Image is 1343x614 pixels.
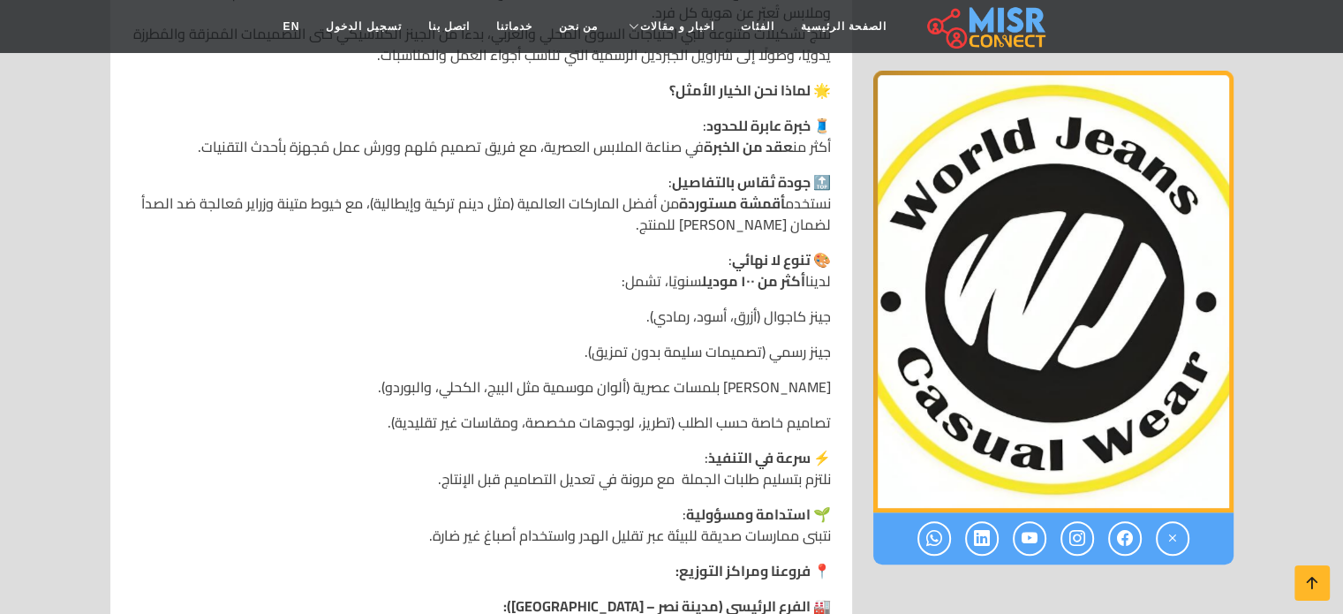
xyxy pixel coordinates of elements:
[640,19,714,34] span: اخبار و مقالات
[788,10,900,43] a: الصفحة الرئيسية
[132,306,831,327] p: جينز كاجوال (أزرق، أسود، رمادي).
[483,10,546,43] a: خدماتنا
[132,249,831,292] p: : لدينا سنويًا، تشمل:
[611,10,728,43] a: اخبار و مقالات
[732,246,831,273] strong: 🎨 تنوع لا نهائي
[675,557,831,584] strong: 📍 فروعنا ومراكز التوزيع:
[132,412,831,433] p: تصاميم خاصة حسب الطلب (تطريز، لوجوهات مخصصة، ومقاسات غير تقليدية).
[873,71,1234,512] img: مصنع عالم الجينز السوري
[669,77,831,103] strong: 🌟 لماذا نحن الخيار الأمثل؟
[686,501,831,527] strong: 🌱 استدامة ومسؤولية
[706,112,831,139] strong: 🧵 خبرة عابرة للحدود
[728,10,788,43] a: الفئات
[546,10,611,43] a: من نحن
[415,10,483,43] a: اتصل بنا
[270,10,313,43] a: EN
[927,4,1045,49] img: main.misr_connect
[132,447,831,489] p: : نلتزم بتسليم طلبات الجملة مع مرونة في تعديل التصاميم قبل الإنتاج.
[132,504,831,546] p: : نتبنى ممارسات صديقة للبيئة عبر تقليل الهدر واستخدام أصباغ غير ضارة.
[704,133,793,160] strong: عقد من الخبرة
[672,169,831,195] strong: 🔝 جودة تُقاس بالتفاصيل
[132,341,831,362] p: جينز رسمي (تصميمات سليمة بدون تمزيق).
[132,376,831,398] p: [PERSON_NAME] بلمسات عصرية (ألوان موسمية مثل البيج، الكحلي، والبوردو).
[702,268,805,294] strong: أكثر من ١٠٠ موديل
[132,115,831,157] p: : أكثر من في صناعة الملابس العصرية، مع فريق تصميم مُلهم وورش عمل مُجهزة بأحدث التقنيات.
[132,171,831,235] p: : نستخدم من أفضل الماركات العالمية (مثل دينم تركية وإيطالية)، مع خيوط متينة وزراير مُعالجة ضد الص...
[873,71,1234,512] div: 1 / 1
[679,190,785,216] strong: أقمشة مستوردة
[313,10,414,43] a: تسجيل الدخول
[708,444,831,471] strong: ⚡ سرعة في التنفيذ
